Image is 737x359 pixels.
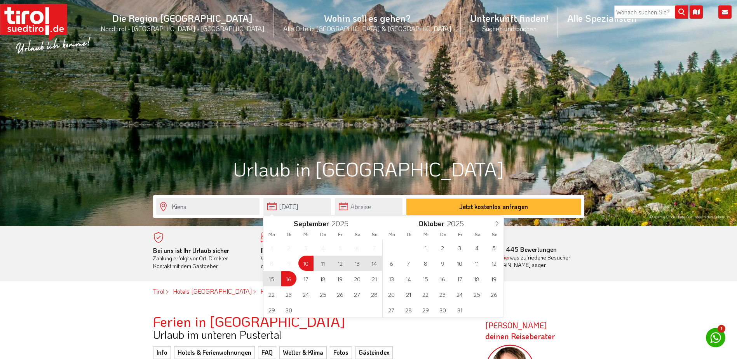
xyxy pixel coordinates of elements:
span: September 7, 2025 [367,240,382,255]
span: Oktober 2, 2025 [435,240,450,255]
a: 1 [706,328,725,347]
span: Oktober 18, 2025 [469,271,484,286]
span: Oktober [418,220,444,227]
a: Die Region [GEOGRAPHIC_DATA]Nordtirol - [GEOGRAPHIC_DATA] - [GEOGRAPHIC_DATA] [91,3,274,41]
span: Oktober 9, 2025 [435,256,450,271]
span: September 6, 2025 [350,240,365,255]
a: Wohin soll es gehen?Alle Orte in [GEOGRAPHIC_DATA] & [GEOGRAPHIC_DATA] [274,3,461,41]
span: September 5, 2025 [333,240,348,255]
span: September 30, 2025 [281,302,296,317]
span: Oktober 1, 2025 [418,240,433,255]
span: Oktober 25, 2025 [469,287,484,302]
a: Fotos [330,346,352,359]
div: was zufriedene Besucher über [DOMAIN_NAME] sagen [476,254,573,269]
span: Mo [263,232,281,237]
a: Hotels & Ferienwohnungen [174,346,255,359]
span: Mi [418,232,435,237]
span: September 1, 2025 [264,240,279,255]
span: September 27, 2025 [350,287,365,302]
span: Oktober 24, 2025 [452,287,467,302]
span: September 8, 2025 [264,256,279,271]
span: September 26, 2025 [333,287,348,302]
span: September 24, 2025 [298,287,314,302]
span: Do [435,232,452,237]
h1: Urlaub in [GEOGRAPHIC_DATA] [153,158,584,179]
span: Oktober 22, 2025 [418,287,433,302]
span: Mo [383,232,401,237]
span: September 29, 2025 [264,302,279,317]
span: Oktober 17, 2025 [452,271,467,286]
span: September 3, 2025 [298,240,314,255]
span: September 19, 2025 [333,271,348,286]
span: September 11, 2025 [315,256,331,271]
span: Oktober 26, 2025 [486,287,502,302]
span: September 17, 2025 [298,271,314,286]
span: So [366,232,383,237]
span: Do [315,232,332,237]
a: Tirol [153,287,164,295]
input: Wonach suchen Sie? [614,5,688,19]
a: Gästeindex [355,346,393,359]
button: Jetzt kostenlos anfragen [406,199,581,215]
span: September 9, 2025 [281,256,296,271]
span: September 22, 2025 [264,287,279,302]
span: Oktober 3, 2025 [452,240,467,255]
small: Suchen und buchen [470,24,549,33]
a: Hotels [GEOGRAPHIC_DATA] [173,287,252,295]
span: September 18, 2025 [315,271,331,286]
span: Oktober 15, 2025 [418,271,433,286]
span: September 21, 2025 [367,271,382,286]
span: Oktober 7, 2025 [401,256,416,271]
a: FAQ [258,346,276,359]
a: Info [153,346,171,359]
span: Oktober 19, 2025 [486,271,502,286]
span: Oktober 23, 2025 [435,287,450,302]
span: deinen Reiseberater [485,331,555,341]
a: Alle Spezialisten [558,3,646,33]
span: Mi [298,232,315,237]
span: Fr [332,232,349,237]
span: Oktober 8, 2025 [418,256,433,271]
span: September 23, 2025 [281,287,296,302]
a: Wetter & Klima [279,346,327,359]
span: 1 [718,325,725,333]
b: Bei uns ist Ihr Urlaub sicher [153,246,229,254]
span: Oktober 30, 2025 [435,302,450,317]
small: Alle Orte in [GEOGRAPHIC_DATA] & [GEOGRAPHIC_DATA] [283,24,451,33]
span: September 12, 2025 [333,256,348,271]
span: Oktober 4, 2025 [469,240,484,255]
span: Di [401,232,418,237]
i: Kontakt [718,5,732,19]
b: - 445 Bewertungen [476,245,557,253]
span: Fr [452,232,469,237]
span: September 2, 2025 [281,240,296,255]
span: September 14, 2025 [367,256,382,271]
span: September 28, 2025 [367,287,382,302]
h3: Urlaub im unteren Pustertal [153,329,474,341]
div: Zahlung erfolgt vor Ort. Direkter Kontakt mit dem Gastgeber [153,247,249,270]
span: September [294,220,329,227]
span: September 15, 2025 [264,271,279,286]
span: Oktober 21, 2025 [401,287,416,302]
i: Karte öffnen [690,5,703,19]
b: Ihr Traumurlaub beginnt hier! [261,246,341,254]
div: Von der Buchung bis zum Aufenthalt, der gesamte Ablauf ist unkompliziert [261,247,357,270]
span: Oktober 14, 2025 [401,271,416,286]
span: Oktober 11, 2025 [469,256,484,271]
span: Oktober 12, 2025 [486,256,502,271]
span: September 4, 2025 [315,240,331,255]
strong: [PERSON_NAME] [485,320,555,341]
a: Hotels Dolomiten [260,287,305,295]
span: Oktober 31, 2025 [452,302,467,317]
span: Oktober 28, 2025 [401,302,416,317]
span: Oktober 29, 2025 [418,302,433,317]
input: Anreise [263,198,331,215]
span: Sa [469,232,486,237]
span: So [486,232,503,237]
span: Di [281,232,298,237]
input: Wo soll's hingehen? [156,198,260,215]
h2: Ferien in [GEOGRAPHIC_DATA] [153,314,474,329]
span: Oktober 20, 2025 [384,287,399,302]
span: September 25, 2025 [315,287,331,302]
span: Oktober 27, 2025 [384,302,399,317]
